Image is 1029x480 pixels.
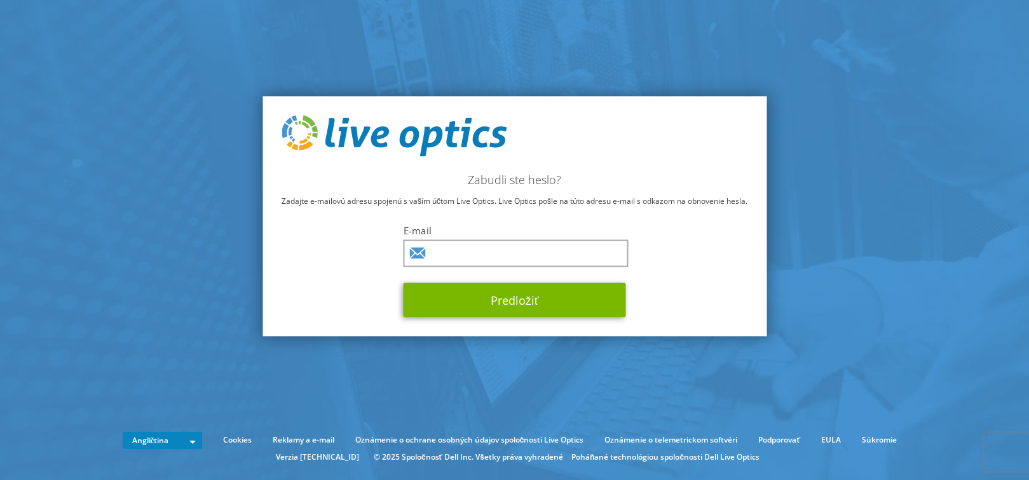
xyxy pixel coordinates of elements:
a: Podporovať [749,433,810,447]
a: EULA [812,433,850,447]
a: Cookies [214,433,261,447]
a: Reklamy a e-mail [263,433,344,447]
button: Predložiť [404,283,626,317]
label: E-mail [404,224,626,237]
img: live_optics_svg.svg [282,115,507,157]
h2: Zabudli ste heslo? [282,173,747,187]
a: Oznámenie o ochrane osobných údajov spoločnosti Live Optics [346,433,594,447]
li: Poháňané technológiou spoločnosti Dell Live Optics [571,450,760,464]
li: © 2025 Spoločnosť Dell Inc. Všetky práva vyhradené [367,450,569,464]
a: Súkromie [852,433,906,447]
p: Zadajte e-mailovú adresu spojenú s vaším účtom Live Optics. Live Optics pošle na túto adresu e-ma... [282,194,747,208]
li: Verzia [TECHNICAL_ID] [269,450,365,464]
a: Oznámenie o telemetrickom softvéri [595,433,747,447]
